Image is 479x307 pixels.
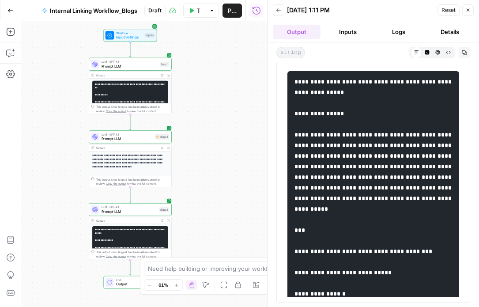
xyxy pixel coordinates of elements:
[106,110,126,113] span: Copy the output
[324,25,372,39] button: Inputs
[441,6,456,14] span: Reset
[102,136,153,141] span: Prompt LLM
[129,114,131,130] g: Edge from step_1 to step_3
[197,6,200,15] span: Test Data
[129,187,131,203] g: Edge from step_3 to step_2
[129,42,131,57] g: Edge from start to step_1
[223,4,242,18] button: Publish
[228,6,237,15] span: Publish
[102,205,157,209] span: LLM · GPT-4.1
[426,25,474,39] button: Details
[148,7,162,15] span: Draft
[50,6,137,15] span: Internal Linking Workflow_Blogs
[375,25,423,39] button: Logs
[89,276,172,289] div: EndOutput
[276,47,305,58] span: string
[96,73,157,77] div: Output
[96,105,170,113] div: This output is too large & has been abbreviated for review. to view the full content.
[96,218,157,223] div: Output
[438,4,460,16] button: Reset
[159,207,169,212] div: Step 2
[160,62,170,67] div: Step 1
[102,60,158,64] span: LLM · GPT-4.1
[96,177,170,186] div: This output is too large & has been abbreviated for review. to view the full content.
[183,4,205,18] button: Test Data
[158,281,168,288] span: 61%
[145,33,155,38] div: Inputs
[106,182,126,185] span: Copy the output
[129,260,131,275] g: Edge from step_2 to end
[116,31,143,35] span: Workflow
[116,34,143,40] span: Input Settings
[102,63,158,68] span: Prompt LLM
[102,133,153,137] span: LLM · GPT-4.1
[273,25,321,39] button: Output
[155,134,170,140] div: Step 3
[116,281,152,287] span: Output
[89,29,172,42] div: WorkflowInput SettingsInputs
[102,209,157,214] span: Prompt LLM
[106,255,126,258] span: Copy the output
[116,278,152,282] span: End
[96,250,170,258] div: This output is too large & has been abbreviated for review. to view the full content.
[37,4,143,18] button: Internal Linking Workflow_Blogs
[96,146,157,150] div: Output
